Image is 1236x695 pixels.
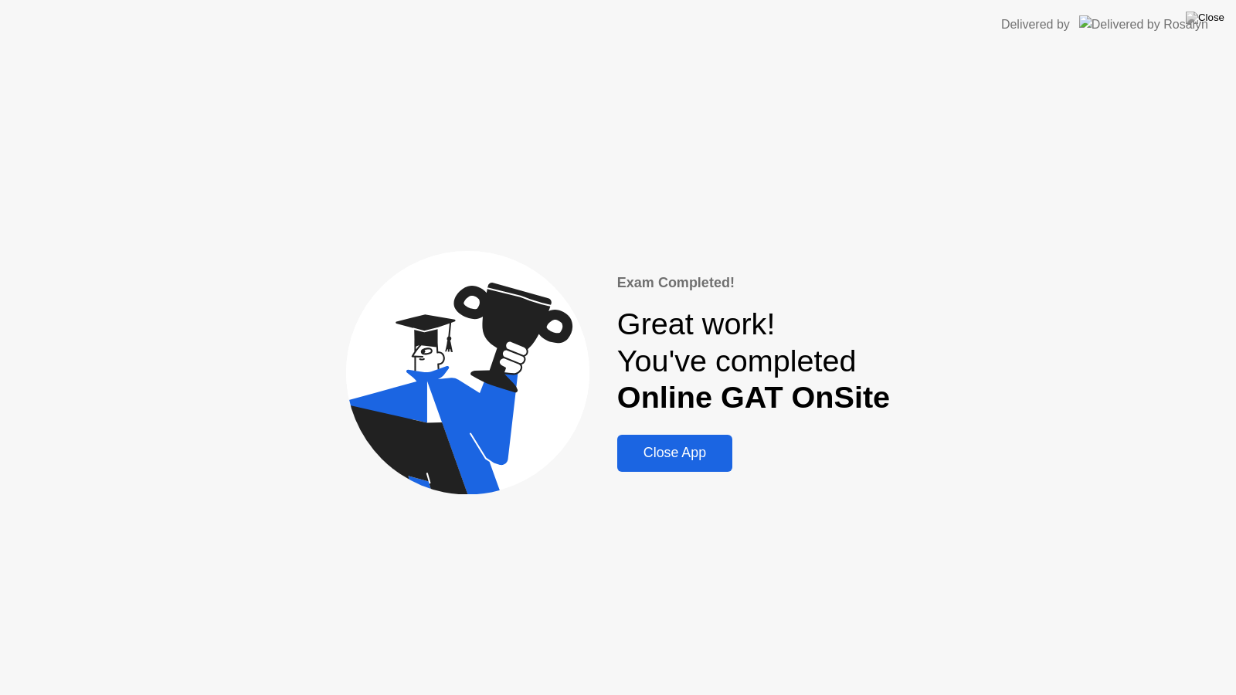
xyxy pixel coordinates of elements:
b: Online GAT OnSite [617,380,890,414]
div: Close App [622,445,728,461]
div: Delivered by [1001,15,1070,34]
button: Close App [617,435,732,472]
div: Exam Completed! [617,273,890,293]
img: Close [1186,12,1224,24]
img: Delivered by Rosalyn [1079,15,1208,33]
div: Great work! You've completed [617,306,890,416]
